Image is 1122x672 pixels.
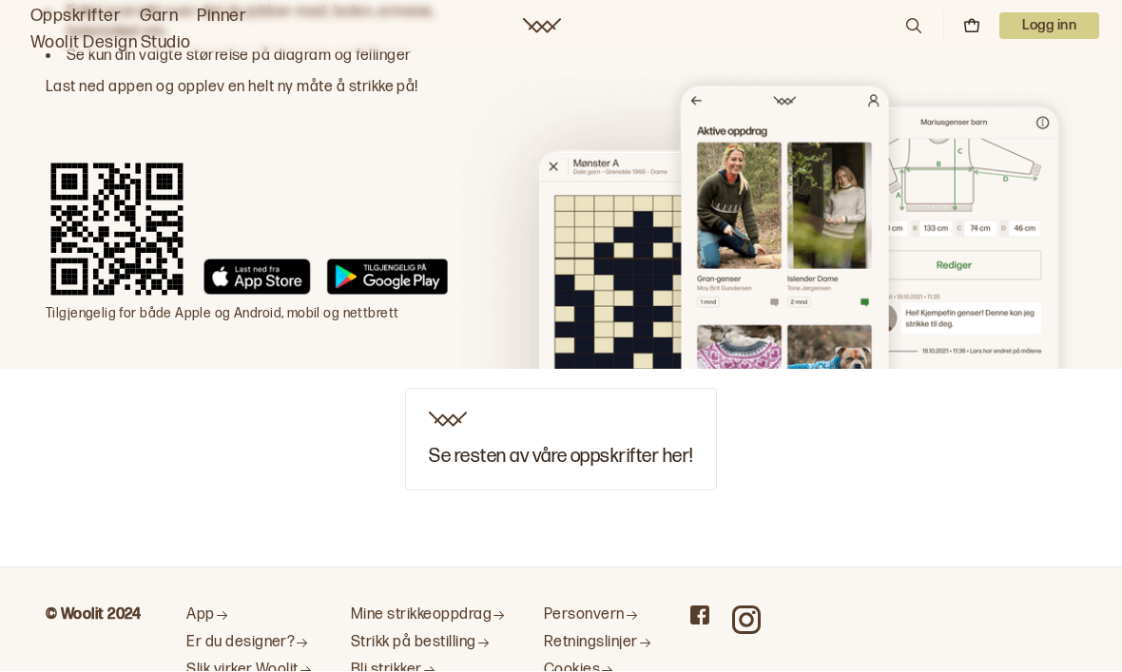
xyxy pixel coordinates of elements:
[30,30,191,57] a: Woolit Design Studio
[690,606,709,625] a: Woolit on Facebook
[326,259,448,301] a: Google Play
[351,634,506,654] a: Strikk på bestilling
[197,4,246,30] a: Pinner
[999,13,1099,40] button: User dropdown
[186,606,313,626] a: App
[544,606,652,626] a: Personvern
[46,606,141,624] b: © Woolit 2024
[203,259,311,296] img: App Store
[523,19,561,34] a: Woolit
[732,606,761,635] a: Woolit on Instagram
[999,13,1099,40] p: Logg inn
[448,66,1076,371] img: Woolit App
[544,634,652,654] a: Retningslinjer
[46,305,448,324] p: Tilgjengelig for både Apple og Android, mobil og nettbrett
[351,606,506,626] a: Mine strikkeoppdrag
[140,4,178,30] a: Garn
[429,447,692,468] h3: Se resten av våre oppskrifter her!
[326,259,448,296] img: Google Play
[203,259,311,301] a: App Store
[67,48,448,67] li: Se kun din valgte størrelse på diagram og fellinger
[46,79,448,99] p: Last ned appen og opplev en helt ny måte å strikke på!
[186,634,313,654] a: Er du designer?
[30,4,121,30] a: Oppskrifter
